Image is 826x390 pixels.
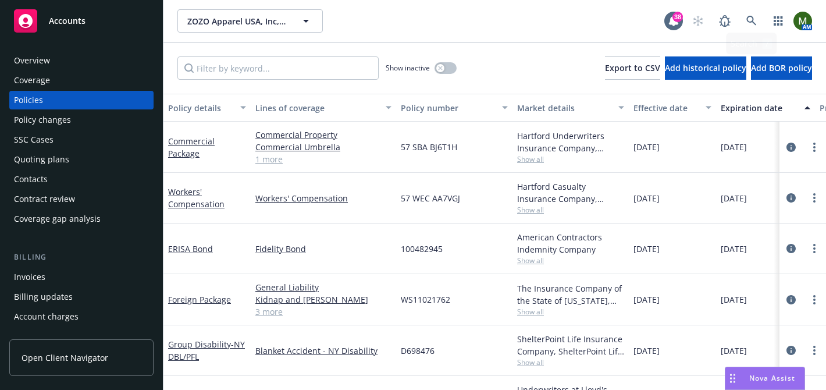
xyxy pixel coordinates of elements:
[401,293,450,306] span: WS11021762
[401,345,435,357] span: D698476
[716,94,815,122] button: Expiration date
[751,56,812,80] button: Add BOR policy
[605,62,660,73] span: Export to CSV
[633,192,660,204] span: [DATE]
[784,343,798,357] a: circleInformation
[725,367,805,390] button: Nova Assist
[14,307,79,326] div: Account charges
[255,306,391,318] a: 3 more
[386,63,430,73] span: Show inactive
[396,94,512,122] button: Policy number
[14,190,75,208] div: Contract review
[401,102,495,114] div: Policy number
[255,192,391,204] a: Workers' Compensation
[686,9,710,33] a: Start snowing
[14,327,82,346] div: Installment plans
[177,56,379,80] input: Filter by keyword...
[9,307,154,326] a: Account charges
[807,242,821,256] a: more
[9,130,154,149] a: SSC Cases
[629,94,716,122] button: Effective date
[14,150,69,169] div: Quoting plans
[793,12,812,30] img: photo
[517,205,624,215] span: Show all
[807,191,821,205] a: more
[807,140,821,154] a: more
[665,62,746,73] span: Add historical policy
[168,102,233,114] div: Policy details
[168,243,213,254] a: ERISA Bond
[401,243,443,255] span: 100482945
[517,154,624,164] span: Show all
[14,170,48,189] div: Contacts
[163,94,251,122] button: Policy details
[721,141,747,153] span: [DATE]
[49,16,86,26] span: Accounts
[255,129,391,141] a: Commercial Property
[9,71,154,90] a: Coverage
[255,281,391,293] a: General Liability
[517,333,624,357] div: ShelterPoint Life Insurance Company, ShelterPoint Life Insurance Company
[22,352,108,364] span: Open Client Navigator
[14,91,43,109] div: Policies
[14,51,50,70] div: Overview
[9,170,154,189] a: Contacts
[168,136,215,159] a: Commercial Package
[255,243,391,255] a: Fidelity Bond
[168,339,245,362] a: Group Disability
[633,345,660,357] span: [DATE]
[9,150,154,169] a: Quoting plans
[517,256,624,265] span: Show all
[168,294,231,305] a: Foreign Package
[517,231,624,256] div: American Contractors Indemnity Company
[517,282,624,307] div: The Insurance Company of the State of [US_STATE], AIG
[14,130,54,149] div: SSC Cases
[665,56,746,80] button: Add historical policy
[9,327,154,346] a: Installment plans
[721,192,747,204] span: [DATE]
[784,242,798,256] a: circleInformation
[255,141,391,153] a: Commercial Umbrella
[517,130,624,154] div: Hartford Underwriters Insurance Company, Hartford Insurance Group
[177,9,323,33] button: ZOZO Apparel USA, Inc, fka Start [DATE]
[255,345,391,357] a: Blanket Accident - NY Disability
[9,210,154,228] a: Coverage gap analysis
[605,56,660,80] button: Export to CSV
[767,9,790,33] a: Switch app
[633,293,660,306] span: [DATE]
[721,345,747,357] span: [DATE]
[9,51,154,70] a: Overview
[9,5,154,37] a: Accounts
[740,9,763,33] a: Search
[401,192,460,204] span: 57 WEC AA7VGJ
[672,12,683,22] div: 38
[633,141,660,153] span: [DATE]
[187,15,288,27] span: ZOZO Apparel USA, Inc, fka Start [DATE]
[517,180,624,205] div: Hartford Casualty Insurance Company, Hartford Insurance Group
[9,251,154,263] div: Billing
[512,94,629,122] button: Market details
[255,153,391,165] a: 1 more
[14,71,50,90] div: Coverage
[749,373,795,383] span: Nova Assist
[807,343,821,357] a: more
[721,102,797,114] div: Expiration date
[9,268,154,286] a: Invoices
[255,293,391,306] a: Kidnap and [PERSON_NAME]
[255,102,379,114] div: Lines of coverage
[784,293,798,307] a: circleInformation
[14,210,101,228] div: Coverage gap analysis
[784,191,798,205] a: circleInformation
[14,111,71,129] div: Policy changes
[713,9,736,33] a: Report a Bug
[9,288,154,306] a: Billing updates
[401,141,457,153] span: 57 SBA BJ6T1H
[784,140,798,154] a: circleInformation
[517,357,624,367] span: Show all
[517,102,611,114] div: Market details
[517,307,624,317] span: Show all
[9,91,154,109] a: Policies
[9,190,154,208] a: Contract review
[168,186,225,210] a: Workers' Compensation
[721,243,747,255] span: [DATE]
